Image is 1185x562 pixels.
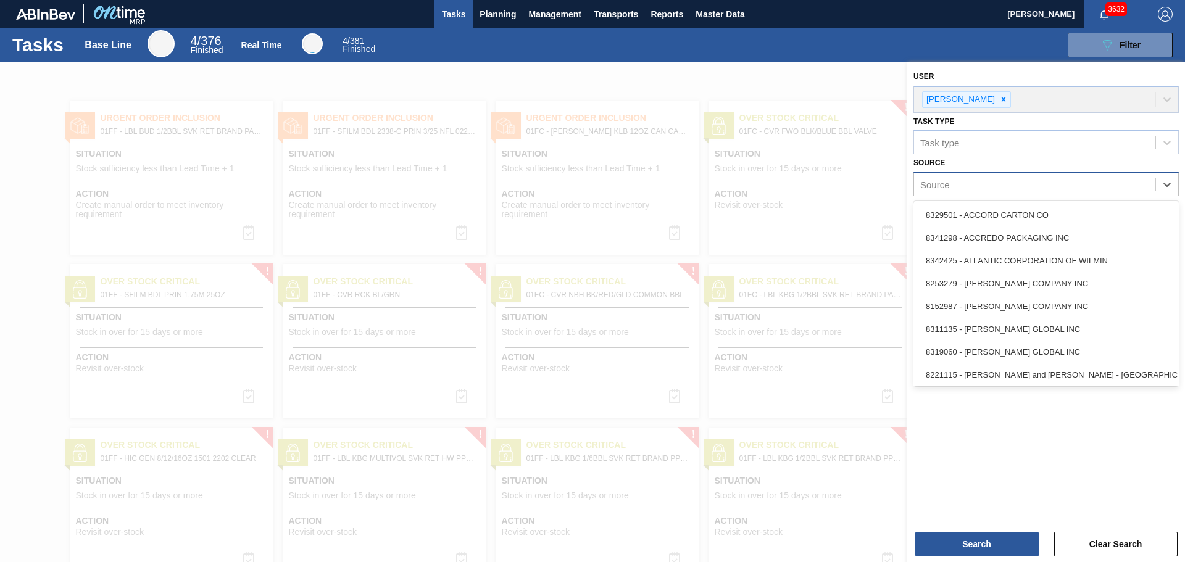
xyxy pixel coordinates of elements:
[913,226,1179,249] div: 8341298 - ACCREDO PACKAGING INC
[1084,6,1124,23] button: Notifications
[594,7,638,22] span: Transports
[16,9,75,20] img: TNhmsLtSVTkK8tSr43FrP2fwEKptu5GPRR3wAAAABJRU5ErkJggg==
[913,318,1179,341] div: 8311135 - [PERSON_NAME] GLOBAL INC
[1105,2,1127,16] span: 3632
[191,45,223,55] span: Finished
[913,295,1179,318] div: 8152987 - [PERSON_NAME] COMPANY INC
[1158,7,1173,22] img: Logout
[343,37,375,53] div: Real Time
[920,180,950,190] div: Source
[920,138,959,148] div: Task type
[85,39,131,51] div: Base Line
[528,7,581,22] span: Management
[343,36,364,46] span: / 381
[913,204,1179,226] div: 8329501 - ACCORD CARTON CO
[913,72,934,81] label: User
[191,36,223,54] div: Base Line
[913,341,1179,363] div: 8319060 - [PERSON_NAME] GLOBAL INC
[343,36,347,46] span: 4
[913,200,963,209] label: Destination
[696,7,744,22] span: Master Data
[343,44,375,54] span: Finished
[148,30,175,57] div: Base Line
[302,33,323,54] div: Real Time
[1068,33,1173,57] button: Filter
[913,117,954,126] label: Task type
[1120,40,1141,50] span: Filter
[913,249,1179,272] div: 8342425 - ATLANTIC CORPORATION OF WILMIN
[913,159,945,167] label: Source
[913,363,1179,386] div: 8221115 - [PERSON_NAME] and [PERSON_NAME] - [GEOGRAPHIC_DATA]
[480,7,516,22] span: Planning
[440,7,467,22] span: Tasks
[191,34,197,48] span: 4
[191,34,222,48] span: / 376
[12,38,67,52] h1: Tasks
[241,40,282,50] div: Real Time
[913,272,1179,295] div: 8253279 - [PERSON_NAME] COMPANY INC
[651,7,683,22] span: Reports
